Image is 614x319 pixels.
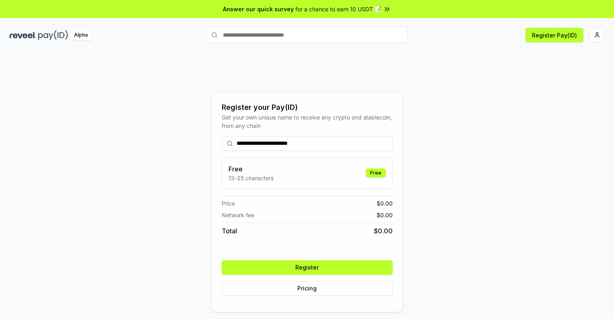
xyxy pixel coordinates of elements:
[70,30,92,40] div: Alpha
[222,260,393,275] button: Register
[525,28,583,42] button: Register Pay(ID)
[377,211,393,219] span: $ 0.00
[223,5,294,13] span: Answer our quick survey
[38,30,68,40] img: pay_id
[366,169,386,177] div: Free
[374,226,393,236] span: $ 0.00
[222,102,393,113] div: Register your Pay(ID)
[295,5,381,13] span: for a chance to earn 10 USDT 📝
[10,30,37,40] img: reveel_dark
[229,164,274,174] h3: Free
[222,113,393,130] div: Get your own unique name to receive any crypto and stablecoin, from any chain
[222,211,254,219] span: Network fee
[229,174,274,182] p: 13-25 characters
[222,199,235,208] span: Price
[222,281,393,296] button: Pricing
[222,226,237,236] span: Total
[377,199,393,208] span: $ 0.00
